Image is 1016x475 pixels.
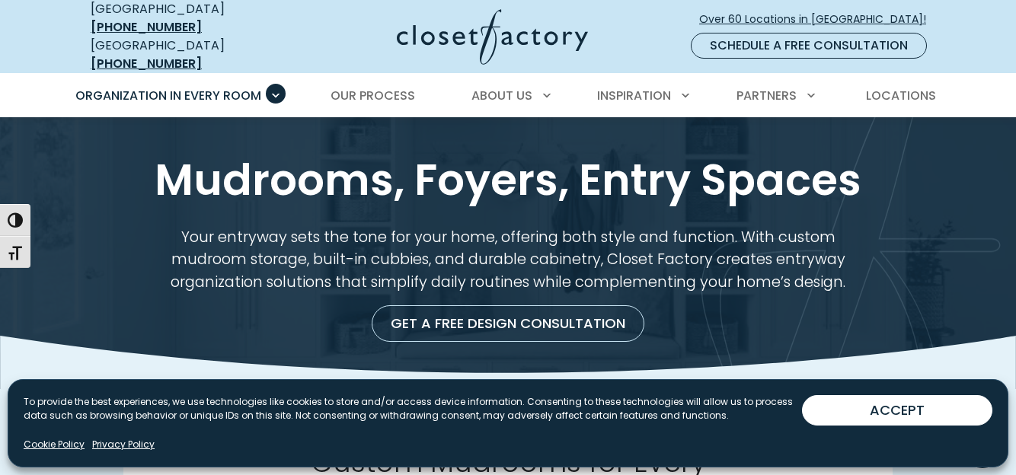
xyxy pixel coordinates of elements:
[91,55,202,72] a: [PHONE_NUMBER]
[24,395,802,422] p: To provide the best experiences, we use technologies like cookies to store and/or access device i...
[372,305,644,342] a: Get a Free Design Consultation
[91,18,202,36] a: [PHONE_NUMBER]
[866,87,936,104] span: Locations
[88,154,928,208] h1: Mudrooms, Foyers, Entry Spaces
[397,9,588,65] img: Closet Factory Logo
[698,6,939,33] a: Over 60 Locations in [GEOGRAPHIC_DATA]!
[802,395,992,426] button: ACCEPT
[91,37,277,73] div: [GEOGRAPHIC_DATA]
[65,75,951,117] nav: Primary Menu
[75,87,261,104] span: Organization in Every Room
[699,11,938,27] span: Over 60 Locations in [GEOGRAPHIC_DATA]!
[24,438,85,451] a: Cookie Policy
[597,87,671,104] span: Inspiration
[471,87,532,104] span: About Us
[691,33,927,59] a: Schedule a Free Consultation
[331,87,415,104] span: Our Process
[159,226,857,293] p: Your entryway sets the tone for your home, offering both style and function. With custom mudroom ...
[736,87,797,104] span: Partners
[92,438,155,451] a: Privacy Policy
